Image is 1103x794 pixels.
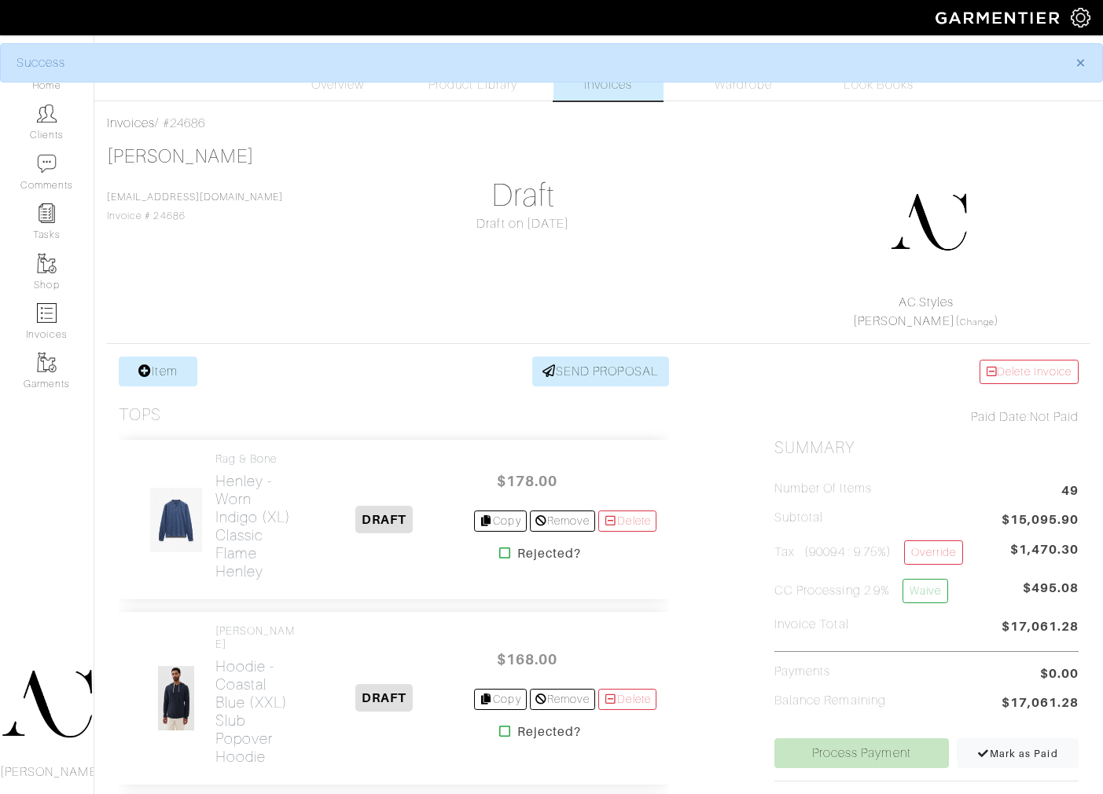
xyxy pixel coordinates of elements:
[774,738,949,768] a: Process Payment
[215,452,296,466] h4: rag & bone
[215,624,296,766] a: [PERSON_NAME] Hoodie - Coastal Blue (XXL)Slub Popover Hoodie
[904,540,963,565] a: Override
[598,689,656,710] a: Delete
[774,481,872,496] h5: Number of Items
[774,579,948,603] h5: CC Processing 2.9%
[107,114,1090,133] div: / #24686
[532,357,669,386] a: SEND PROPOSAL
[584,75,632,94] span: Invoices
[119,405,161,425] h3: Tops
[774,693,886,708] h5: Balance Remaining
[977,748,1058,759] span: Mark as Paid
[474,510,527,532] a: Copy
[960,317,995,327] a: Change
[37,154,57,174] img: comment-icon-a0a6a9ef722e966f86d9cbdc48e553b5cf19dbc54f86b18d962a5391bc8f6eb6.png
[371,214,675,233] div: Draft on [DATE]
[17,53,1052,72] div: Success
[844,75,914,94] span: Look Books
[107,192,283,221] span: Invoice # 24686
[1061,481,1079,503] span: 49
[215,452,296,580] a: rag & bone Henley - Worn Indigo (XL)Classic Flame Henley
[517,544,581,563] strong: Rejected?
[517,723,581,741] strong: Rejected?
[553,43,664,101] a: Invoices
[774,664,830,679] h5: Payments
[157,665,195,731] img: LDMuNE4ARgGycdrJnYL72EoL
[371,177,675,214] h1: Draft
[215,472,296,580] h2: Henley - Worn Indigo (XL) Classic Flame Henley
[957,738,1079,768] a: Mark as Paid
[37,303,57,323] img: orders-icon-0abe47150d42831381b5fb84f609e132dff9fe21cb692f30cb5eec754e2cba89.png
[715,75,771,94] span: Wardrobe
[774,510,823,525] h5: Subtotal
[355,684,413,712] span: DRAFT
[215,624,296,651] h4: [PERSON_NAME]
[1075,52,1086,73] span: ×
[903,579,948,603] a: Waive
[1040,664,1079,683] span: $0.00
[107,116,155,130] a: Invoices
[1023,579,1079,609] span: $495.08
[480,642,575,676] span: $168.00
[781,293,1072,331] div: ( )
[480,464,575,498] span: $178.00
[1002,617,1079,638] span: $17,061.28
[774,617,849,632] h5: Invoice Total
[598,510,656,532] a: Delete
[980,360,1079,384] a: Delete Invoice
[853,314,955,328] a: [PERSON_NAME]
[928,4,1071,31] img: garmentier-logo-header-white-b43fb05a5012e4ada735d5af1a66efaba907eab6374d6393d1fbf88cb4ef424d.png
[149,487,203,553] img: 5Lp5C64EqMvyFJbut9FoAj4H
[119,357,197,386] a: Item
[37,353,57,372] img: garments-icon-b7da505a4dc4fd61783c78ac3ca0ef83fa9d6f193b1c9dc38574b1d14d53ca28.png
[37,254,57,273] img: garments-icon-b7da505a4dc4fd61783c78ac3ca0ef83fa9d6f193b1c9dc38574b1d14d53ca28.png
[889,183,968,262] img: DupYt8CPKc6sZyAt3svX5Z74.png
[311,75,364,94] span: Overview
[899,295,954,309] a: AC.Styles
[530,689,595,710] a: Remove
[1002,693,1079,715] span: $17,061.28
[1071,8,1090,27] img: gear-icon-white-bd11855cb880d31180b6d7d6211b90ccbf57a29d726f0c71d8c61bd08dd39cc2.png
[774,408,1079,426] div: Not Paid
[37,104,57,123] img: clients-icon-6bae9207a08558b7cb47a8932f037763ab4055f8c8b6bfacd5dc20c3e0201464.png
[774,438,1079,458] h2: Summary
[474,689,527,710] a: Copy
[1010,540,1079,559] span: $1,470.30
[107,192,283,203] a: [EMAIL_ADDRESS][DOMAIN_NAME]
[971,410,1030,424] span: Paid Date:
[530,510,595,532] a: Remove
[107,146,254,166] a: [PERSON_NAME]
[355,506,413,533] span: DRAFT
[428,75,517,94] span: Product Library
[37,203,57,223] img: reminder-icon-8004d30b9f0a5d33ae49ab947aed9ed385cf756f9e5892f1edd6e32f2345188e.png
[774,540,963,565] h5: Tax (90094 : 9.75%)
[1002,510,1079,532] span: $15,095.90
[215,657,296,766] h2: Hoodie - Coastal Blue (XXL) Slub Popover Hoodie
